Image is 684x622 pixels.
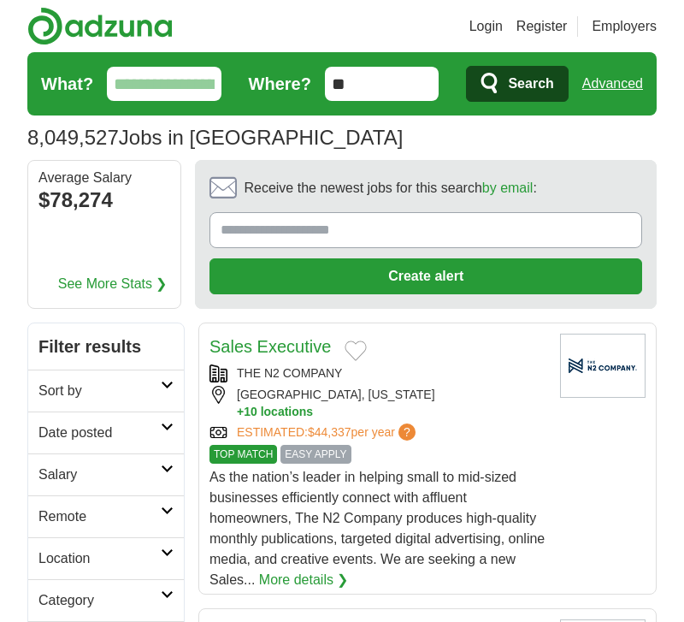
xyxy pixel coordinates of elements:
a: Category [28,579,184,621]
a: Sales Executive [209,337,331,356]
span: Receive the newest jobs for this search : [244,178,536,198]
a: Register [516,16,568,37]
h2: Filter results [28,323,184,370]
button: Search [466,66,568,102]
span: + [237,404,244,420]
div: [GEOGRAPHIC_DATA], [US_STATE] [209,386,546,420]
a: Date posted [28,412,184,453]
a: Sort by [28,370,184,412]
h2: Salary [38,465,161,485]
button: Add to favorite jobs [345,341,367,361]
div: Average Salary [38,171,170,185]
span: $44,337 [308,425,351,439]
div: $78,274 [38,185,170,216]
img: Adzuna logo [27,7,173,45]
a: Location [28,537,184,579]
h2: Location [38,548,161,569]
a: Salary [28,453,184,495]
a: Login [469,16,503,37]
span: 8,049,527 [27,122,119,153]
div: THE N2 COMPANY [209,364,546,382]
h2: Remote [38,506,161,527]
a: ESTIMATED:$44,337per year? [237,424,419,441]
a: Employers [592,16,657,37]
span: EASY APPLY [280,445,351,464]
img: Company logo [560,334,646,398]
span: ? [398,424,416,441]
label: Where? [249,71,311,97]
label: What? [41,71,93,97]
button: Create alert [209,258,642,294]
h2: Sort by [38,381,161,401]
span: TOP MATCH [209,445,277,464]
span: Search [508,67,553,101]
h2: Category [38,590,161,611]
a: See More Stats ❯ [58,274,168,294]
button: +10 locations [237,404,546,420]
a: Remote [28,495,184,537]
a: by email [482,181,534,195]
a: Advanced [582,67,643,101]
h1: Jobs in [GEOGRAPHIC_DATA] [27,126,403,149]
span: As the nation’s leader in helping small to mid-sized businesses efficiently connect with affluent... [209,470,545,587]
h2: Date posted [38,423,161,443]
a: More details ❯ [259,570,349,590]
